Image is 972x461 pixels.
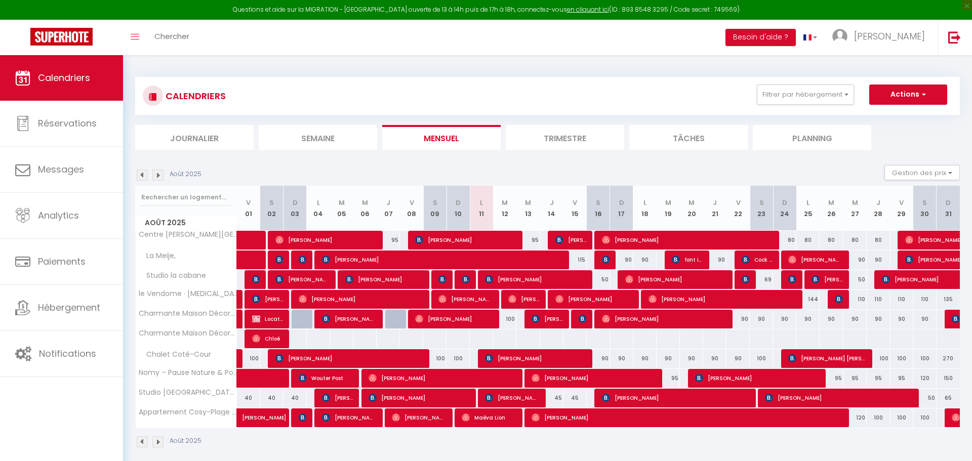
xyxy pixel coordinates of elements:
[633,250,657,269] div: 90
[170,436,201,446] p: Août 2025
[596,198,600,207] abbr: S
[629,125,748,150] li: Tâches
[137,408,238,416] span: Appartement Cosy-Plage à 10m-Charme&Confort
[299,250,306,269] span: [PERSON_NAME]
[485,388,539,407] span: [PERSON_NAME]
[665,198,671,207] abbr: M
[602,309,726,328] span: [PERSON_NAME]
[392,408,446,427] span: [PERSON_NAME]
[246,198,251,207] abbr: V
[610,250,633,269] div: 90
[369,388,469,407] span: [PERSON_NAME]
[137,369,238,376] span: Nomy – Pause Nature & Poudreuse
[137,231,238,238] span: Centre [PERSON_NAME][GEOGRAPHIC_DATA]
[252,309,283,328] span: Locataire Imprévu
[773,310,796,328] div: 90
[563,250,587,269] div: 115
[890,369,913,388] div: 95
[38,301,100,314] span: Hébergement
[293,198,298,207] abbr: D
[377,186,400,231] th: 07
[672,250,703,269] span: font isabelle
[876,198,880,207] abbr: J
[726,310,750,328] div: 90
[832,29,847,44] img: ...
[680,186,703,231] th: 20
[657,186,680,231] th: 19
[163,85,226,107] h3: CALENDRIERS
[410,198,414,207] abbr: V
[330,186,353,231] th: 05
[843,290,867,309] div: 110
[890,349,913,368] div: 100
[843,231,867,249] div: 80
[703,186,726,231] th: 21
[259,125,377,150] li: Semaine
[38,163,84,176] span: Messages
[680,349,703,368] div: 90
[275,270,330,289] span: [PERSON_NAME]
[796,186,820,231] th: 25
[137,250,178,262] span: La Meije,
[423,186,447,231] th: 09
[137,310,238,317] span: Charmante Maison Décorée avec goûts et modernité
[252,289,283,309] span: [PERSON_NAME]
[283,186,307,231] th: 03
[540,389,563,407] div: 45
[913,290,937,309] div: 110
[136,216,236,230] span: Août 2025
[433,198,437,207] abbr: S
[493,186,516,231] th: 12
[913,310,937,328] div: 90
[619,198,624,207] abbr: D
[30,28,93,46] img: Super Booking
[147,20,197,55] a: Chercher
[353,186,377,231] th: 06
[913,389,937,407] div: 50
[38,209,79,222] span: Analytics
[759,198,764,207] abbr: S
[532,368,656,388] span: [PERSON_NAME]
[506,125,624,150] li: Trimestre
[843,369,867,388] div: 95
[322,388,353,407] span: [PERSON_NAME]
[438,270,446,289] span: [PERSON_NAME]
[750,270,773,289] div: 69
[867,250,890,269] div: 90
[913,186,937,231] th: 30
[828,198,834,207] abbr: M
[170,170,201,179] p: Août 2025
[322,309,376,328] span: [PERSON_NAME]
[825,20,938,55] a: ... [PERSON_NAME]
[703,349,726,368] div: 90
[867,369,890,388] div: 95
[773,186,796,231] th: 24
[587,186,610,231] th: 16
[135,125,254,150] li: Journalier
[757,85,854,105] button: Filtrer par hébergement
[657,369,680,388] div: 95
[38,117,97,130] span: Réservations
[237,389,260,407] div: 40
[796,231,820,249] div: 80
[812,270,842,289] span: [PERSON_NAME]
[550,198,554,207] abbr: J
[948,31,961,44] img: logout
[237,408,260,428] a: [PERSON_NAME]
[154,31,189,41] span: Chercher
[555,230,586,249] span: [PERSON_NAME]
[602,250,610,269] span: [PERSON_NAME]
[820,231,843,249] div: 80
[649,289,796,309] span: [PERSON_NAME]
[610,349,633,368] div: 90
[796,310,820,328] div: 90
[633,349,657,368] div: 90
[913,349,937,368] div: 100
[532,309,562,328] span: [PERSON_NAME]
[137,270,209,281] span: Studio la cabane
[423,349,447,368] div: 100
[922,198,927,207] abbr: S
[750,310,773,328] div: 90
[937,389,960,407] div: 65
[937,369,960,388] div: 150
